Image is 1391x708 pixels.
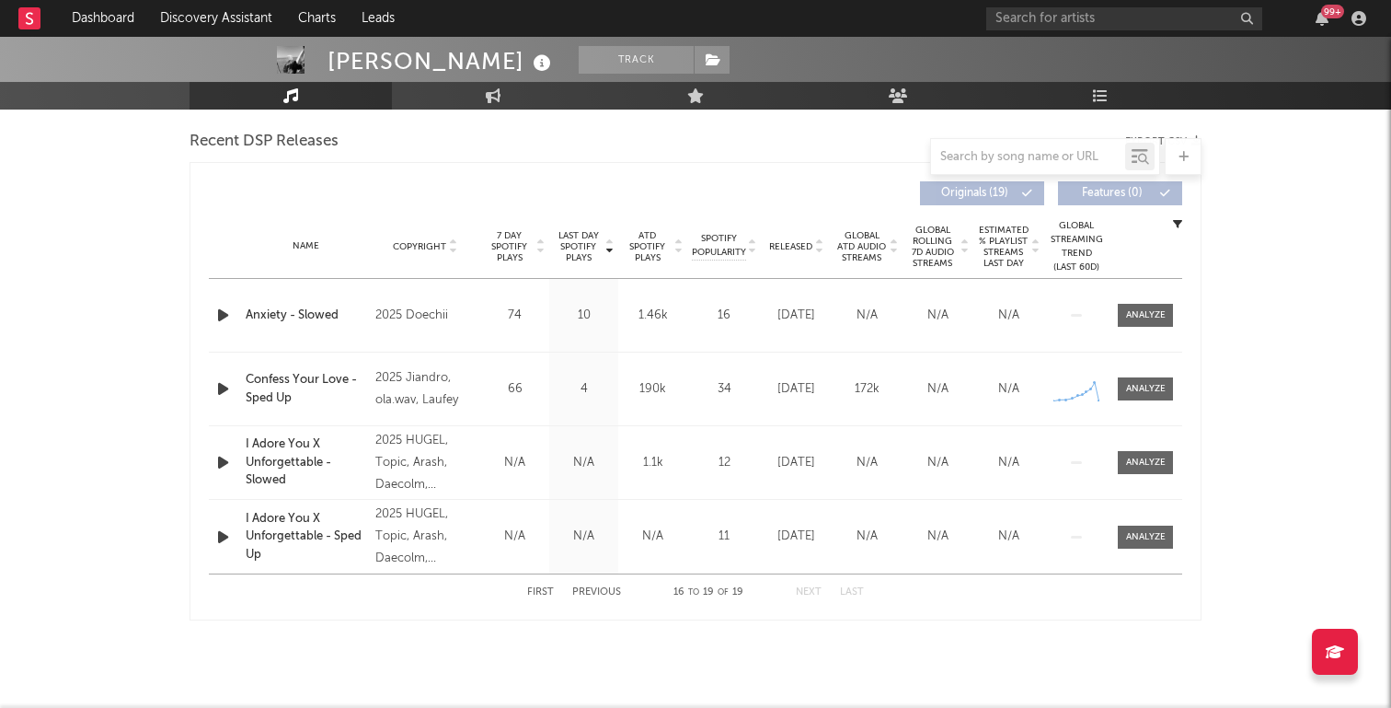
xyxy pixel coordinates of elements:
div: N/A [485,528,545,546]
div: 2025 HUGEL, Topic, Arash, Daecolm, [GEOGRAPHIC_DATA][US_STATE], [PERSON_NAME] [375,504,476,570]
span: Global Rolling 7D Audio Streams [907,225,958,269]
div: 12 [692,454,756,472]
div: N/A [978,528,1040,546]
span: Released [769,241,812,252]
a: I Adore You X Unforgettable - Sped Up [246,510,366,564]
div: N/A [836,307,898,325]
div: 11 [692,528,756,546]
span: Estimated % Playlist Streams Last Day [978,225,1029,269]
div: [DATE] [765,528,827,546]
div: 190k [623,380,683,399]
span: Features ( 0 ) [1070,188,1155,199]
button: Features(0) [1058,181,1182,205]
span: Originals ( 19 ) [932,188,1017,199]
a: Anxiety - Slowed [246,307,366,325]
div: N/A [978,454,1040,472]
button: Track [579,46,694,74]
span: Global ATD Audio Streams [836,230,887,263]
a: Confess Your Love - Sped Up [246,371,366,407]
button: Last [840,587,864,598]
div: [DATE] [765,454,827,472]
div: N/A [836,528,898,546]
button: Next [796,587,822,598]
div: 1.1k [623,454,683,472]
div: 99 + [1321,5,1344,18]
div: Global Streaming Trend (Last 60D) [1049,219,1104,274]
span: Copyright [393,241,446,252]
div: [DATE] [765,380,827,399]
div: 74 [485,307,545,325]
span: Last Day Spotify Plays [554,230,603,263]
span: Spotify Popularity [692,232,746,260]
div: N/A [978,380,1040,399]
div: N/A [836,454,898,472]
div: 2025 HUGEL, Topic, Arash, Daecolm, [GEOGRAPHIC_DATA][US_STATE], [PERSON_NAME] [375,430,476,496]
div: [PERSON_NAME] [328,46,556,76]
span: of [718,588,729,597]
div: 66 [485,380,545,399]
button: Previous [572,587,621,598]
div: 172k [836,380,898,399]
span: 7 Day Spotify Plays [485,230,534,263]
div: N/A [554,528,614,546]
div: N/A [907,380,969,399]
div: 1.46k [623,307,683,325]
div: N/A [554,454,614,472]
div: 2025 Doechii [375,305,476,327]
div: [DATE] [765,307,827,325]
div: 34 [692,380,756,399]
button: First [527,587,554,598]
a: I Adore You X Unforgettable - Slowed [246,435,366,490]
input: Search by song name or URL [931,150,1125,165]
div: 16 19 19 [658,582,759,604]
button: 99+ [1316,11,1328,26]
button: Export CSV [1125,136,1201,147]
input: Search for artists [986,7,1262,30]
button: Originals(19) [920,181,1044,205]
div: 16 [692,307,756,325]
div: N/A [485,454,545,472]
span: Recent DSP Releases [190,131,339,153]
div: 4 [554,380,614,399]
div: N/A [907,528,969,546]
div: N/A [907,454,969,472]
div: N/A [978,307,1040,325]
span: ATD Spotify Plays [623,230,672,263]
div: N/A [907,307,969,325]
div: Name [246,239,366,253]
div: 10 [554,307,614,325]
span: to [688,588,699,597]
div: N/A [623,528,683,546]
div: 2025 Jiandro, ola.wav, Laufey [375,367,476,412]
